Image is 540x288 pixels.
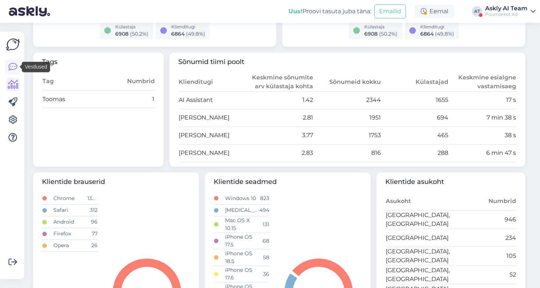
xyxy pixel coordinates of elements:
td: 1951 [313,109,381,127]
td: 1307 [87,193,98,205]
td: 494 [259,205,270,216]
td: [MEDICAL_DATA] [225,205,258,216]
td: Chrome [53,193,87,205]
div: Klienditugi [171,24,205,30]
td: [PERSON_NAME] [178,109,246,127]
td: iPhone OS 17.5 [225,233,258,249]
th: Numbrid [127,73,155,90]
td: 234 [451,229,516,247]
td: [GEOGRAPHIC_DATA], [GEOGRAPHIC_DATA] [385,247,451,266]
td: 131 [259,216,270,233]
td: Mac OS X 10.15 [225,216,258,233]
td: 7 min 38 s [449,109,516,127]
a: Askly AI TeamPuumarket AS [485,6,536,17]
th: Külastajad [381,73,449,92]
td: Windows 10 [225,193,258,205]
td: [GEOGRAPHIC_DATA], [GEOGRAPHIC_DATA] [385,266,451,284]
th: Tag [42,73,127,90]
button: Emailid [374,4,406,18]
td: 694 [381,109,449,127]
td: AI Assistant [178,91,246,109]
td: 105 [451,247,516,266]
div: Proovi tasuta juba täna: [288,7,371,16]
td: 1753 [313,127,381,144]
span: ( 49.8 %) [435,31,454,37]
span: 6864 [420,31,434,37]
div: Klienditugi [420,24,454,30]
td: 52 [451,266,516,284]
td: [GEOGRAPHIC_DATA] [385,229,451,247]
span: 6864 [171,31,185,37]
td: 2344 [313,91,381,109]
td: [GEOGRAPHIC_DATA], [GEOGRAPHIC_DATA] [385,210,451,229]
td: 96 [87,216,98,228]
td: 68 [259,233,270,249]
th: Asukoht [385,193,451,210]
td: 823 [259,193,270,205]
td: Safari [53,205,87,216]
th: Keskmine esialgne vastamisaeg [449,73,516,92]
b: Uus! [288,8,302,15]
div: AT [472,6,482,17]
span: ( 50.2 %) [379,31,397,37]
td: 3.77 [246,127,314,144]
td: [PERSON_NAME] [178,127,246,144]
td: 26 [87,240,98,252]
span: ( 49.8 %) [186,31,205,37]
td: 77 [87,228,98,240]
th: Sõnumeid kokku [313,73,381,92]
span: Sõnumid tiimi poolt [178,57,516,67]
div: Vestlused [22,62,50,72]
div: Külastaja [115,24,148,30]
td: 465 [381,127,449,144]
td: [PERSON_NAME] [178,144,246,162]
td: 816 [313,144,381,162]
td: 17 s [449,91,516,109]
td: 288 [381,144,449,162]
td: Opera [53,240,87,252]
td: 1 [127,90,155,108]
td: Toomas [42,90,127,108]
td: 6 min 47 s [449,144,516,162]
td: 1.42 [246,91,314,109]
span: Klientide brauserid [42,177,190,187]
td: 2.83 [246,144,314,162]
td: iPhone OS 17.6 [225,266,258,282]
td: 2.81 [246,109,314,127]
span: 6908 [364,31,378,37]
img: Askly Logo [6,38,20,51]
td: 36 [259,266,270,282]
td: Android [53,216,87,228]
th: Numbrid [451,193,516,210]
div: Eemal [415,5,454,18]
td: 946 [451,210,516,229]
span: Klientide seadmed [214,177,362,187]
div: Askly AI Team [485,6,527,11]
th: Keskmine sõnumite arv külastaja kohta [246,73,314,92]
td: 38 s [449,127,516,144]
div: Puumarket AS [485,11,527,17]
td: 312 [87,205,98,216]
td: 1655 [381,91,449,109]
td: 58 [259,249,270,266]
td: iPhone OS 18.5 [225,249,258,266]
td: Firefox [53,228,87,240]
span: Tags [42,57,155,67]
div: Külastaja [364,24,397,30]
th: Klienditugi [178,73,246,92]
span: ( 50.2 %) [130,31,148,37]
span: 6908 [115,31,129,37]
span: Klientide asukoht [385,177,516,187]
